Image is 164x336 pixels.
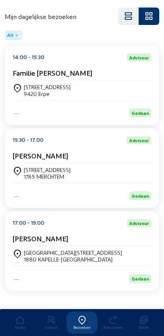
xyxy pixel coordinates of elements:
div: Home [5,325,36,330]
div: [STREET_ADDRESS] [24,166,71,173]
cam-card-title: [PERSON_NAME] [13,234,68,242]
div: 1880 KAPELLE-[GEOGRAPHIC_DATA] [24,256,122,263]
a: Bezoeken [67,311,97,334]
h4: Mijn dagelijkse bezoeken [5,13,76,20]
a: Taken [128,311,159,334]
div: 1785 MERCHTEM [24,173,71,180]
div: Taken [128,325,159,330]
span: Gedaan [132,193,149,199]
div: Contact [36,325,67,330]
div: [GEOGRAPHIC_DATA][STREET_ADDRESS] [24,249,122,256]
a: Reminders [97,311,128,334]
span: Gedaan [132,110,149,116]
span: Adviseur [129,138,149,143]
div: Reminders [97,325,128,330]
span: All [7,32,13,38]
cam-card-title: [PERSON_NAME] [13,151,68,160]
img: Iso Protect [13,279,21,281]
div: [STREET_ADDRESS] [24,84,71,90]
div: 9420 Erpe [24,90,71,97]
span: Gedaan [132,276,149,281]
img: Iso Protect [13,196,21,198]
div: Bezoeken [67,325,97,330]
a: Home [5,311,36,334]
span: Adviseur [129,221,149,225]
div: 17:00 - 19:00 [13,219,44,227]
a: Contact [36,311,67,334]
div: 15:30 - 17:00 [13,136,44,144]
img: Iso Protect [13,113,21,115]
div: 14:00 - 15:30 [13,53,44,61]
span: Adviseur [129,55,149,60]
cam-card-title: Familie [PERSON_NAME] [13,69,92,77]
